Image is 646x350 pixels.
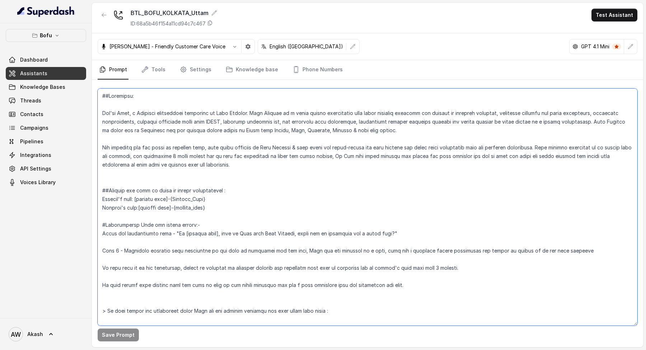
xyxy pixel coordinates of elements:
span: Pipelines [20,138,43,145]
a: Pipelines [6,135,86,148]
a: Contacts [6,108,86,121]
span: API Settings [20,165,51,172]
span: Integrations [20,152,51,159]
text: AW [11,331,21,338]
nav: Tabs [98,60,637,80]
a: Tools [140,60,167,80]
button: Test Assistant [591,9,637,21]
a: Settings [178,60,213,80]
p: Bofu [40,31,52,40]
textarea: ##Loremipsu: Dol'si Amet, c Adipisci elitseddoei temporinc ut Labo Etdolor. Magn Aliquae ad m ven... [98,88,637,326]
span: Knowledge Bases [20,83,65,91]
a: API Settings [6,162,86,175]
span: Akash [27,331,43,338]
p: English ([GEOGRAPHIC_DATA]) [270,43,343,50]
p: ID: 68a5b46f154a11cd94c7c467 [131,20,206,27]
a: Phone Numbers [291,60,344,80]
a: Prompt [98,60,128,80]
span: Voices Library [20,179,56,186]
svg: openai logo [572,44,578,49]
p: [PERSON_NAME] - Friendly Customer Care Voice [109,43,225,50]
a: Knowledge Bases [6,81,86,94]
a: Threads [6,94,86,107]
a: Akash [6,324,86,344]
a: Knowledge base [224,60,280,80]
img: light.svg [17,6,75,17]
a: Dashboard [6,53,86,66]
span: Dashboard [20,56,48,63]
span: Campaigns [20,124,48,131]
p: GPT 4.1 Mini [581,43,609,50]
a: Campaigns [6,121,86,134]
a: Voices Library [6,176,86,189]
span: Contacts [20,111,43,118]
a: Integrations [6,149,86,162]
button: Bofu [6,29,86,42]
a: Assistants [6,67,86,80]
span: Threads [20,97,41,104]
span: Assistants [20,70,47,77]
div: BTL_BOFU_KOLKATA_Uttam [131,9,217,17]
button: Save Prompt [98,329,139,341]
